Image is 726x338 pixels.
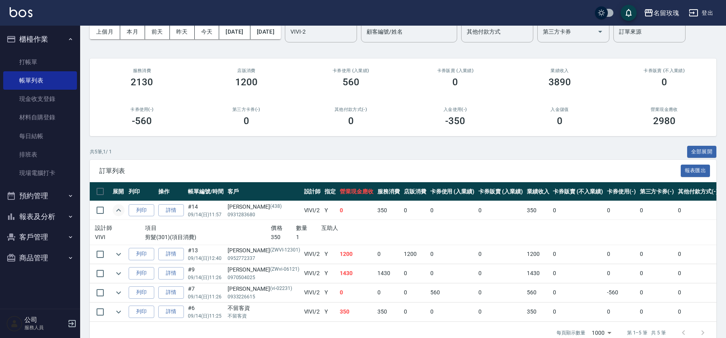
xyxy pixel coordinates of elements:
[113,248,125,260] button: expand row
[348,115,354,127] h3: 0
[95,225,112,231] span: 設計師
[476,201,525,220] td: 0
[228,255,300,262] p: 0952772337
[551,283,605,302] td: 0
[3,53,77,71] a: 打帳單
[375,245,402,264] td: 0
[653,8,679,18] div: 名留玫瑰
[228,285,300,293] div: [PERSON_NAME]
[158,248,184,260] a: 詳情
[99,68,185,73] h3: 服務消費
[113,306,125,318] button: expand row
[186,245,226,264] td: #13
[476,264,525,283] td: 0
[676,302,720,321] td: 0
[131,76,153,88] h3: 2130
[321,225,339,231] span: 互助人
[90,148,112,155] p: 共 5 筆, 1 / 1
[338,264,375,283] td: 1430
[557,115,563,127] h3: 0
[641,5,682,21] button: 名留玫瑰
[428,245,477,264] td: 0
[428,283,477,302] td: 560
[120,24,145,39] button: 本月
[158,267,184,280] a: 詳情
[186,182,226,201] th: 帳單編號/時間
[24,324,65,331] p: 服務人員
[638,182,676,201] th: 第三方卡券(-)
[661,76,667,88] h3: 0
[638,302,676,321] td: 0
[638,245,676,264] td: 0
[338,283,375,302] td: 0
[188,293,224,300] p: 09/14 (日) 11:26
[204,107,289,112] h2: 第三方卡券(-)
[170,24,195,39] button: 昨天
[557,329,585,336] p: 每頁顯示數量
[445,115,465,127] h3: -350
[375,201,402,220] td: 350
[145,233,271,241] p: 剪髮(301)(項目消費)
[186,283,226,302] td: #7
[413,107,498,112] h2: 入金使用(-)
[302,264,323,283] td: VIVI /2
[338,302,375,321] td: 350
[681,165,710,177] button: 報表匯出
[186,264,226,283] td: #9
[226,182,302,201] th: 客戶
[525,182,551,201] th: 業績收入
[188,312,224,320] p: 09/14 (日) 11:25
[551,302,605,321] td: 0
[188,255,224,262] p: 09/14 (日) 12:40
[250,24,281,39] button: [DATE]
[375,264,402,283] td: 1430
[627,329,666,336] p: 第 1–5 筆 共 5 筆
[145,225,157,231] span: 項目
[3,71,77,90] a: 帳單列表
[127,182,156,201] th: 列印
[3,206,77,227] button: 報表及分析
[428,182,477,201] th: 卡券使用 (入業績)
[228,304,300,312] div: 不留客資
[551,264,605,283] td: 0
[551,245,605,264] td: 0
[452,76,458,88] h3: 0
[188,211,224,218] p: 09/14 (日) 11:57
[308,68,393,73] h2: 卡券使用 (入業績)
[158,286,184,299] a: 詳情
[302,182,323,201] th: 設計師
[676,201,720,220] td: 0
[228,274,300,281] p: 0970504025
[186,302,226,321] td: #6
[428,302,477,321] td: 0
[323,264,338,283] td: Y
[3,90,77,108] a: 現金收支登錄
[99,107,185,112] h2: 卡券使用(-)
[638,283,676,302] td: 0
[308,107,393,112] h2: 其他付款方式(-)
[413,68,498,73] h2: 卡券販賣 (入業績)
[676,283,720,302] td: 0
[188,274,224,281] p: 09/14 (日) 11:26
[111,182,127,201] th: 展開
[113,268,125,280] button: expand row
[296,225,308,231] span: 數量
[605,264,638,283] td: 0
[302,283,323,302] td: VIVI /2
[195,24,220,39] button: 今天
[3,227,77,247] button: 客戶管理
[244,115,249,127] h3: 0
[375,302,402,321] td: 350
[270,246,300,255] p: (ZWVI-12301)
[323,182,338,201] th: 指定
[156,182,186,201] th: 操作
[302,201,323,220] td: VIVI /2
[428,201,477,220] td: 0
[621,68,707,73] h2: 卡券販賣 (不入業績)
[621,5,637,21] button: save
[402,201,428,220] td: 0
[517,107,603,112] h2: 入金儲值
[228,266,300,274] div: [PERSON_NAME]
[686,6,716,20] button: 登出
[525,245,551,264] td: 1200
